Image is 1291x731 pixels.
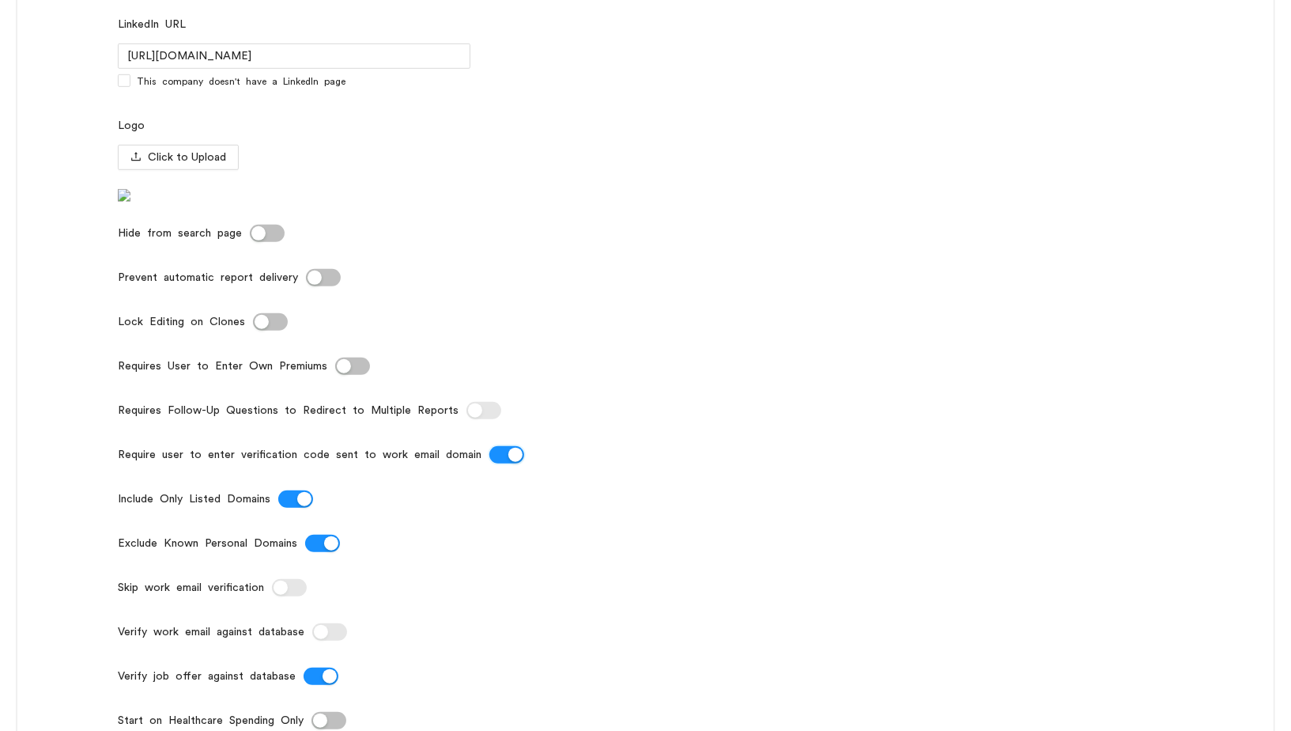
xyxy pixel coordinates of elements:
label: Skip work email verification [118,575,272,600]
input: LinkedIn URL [118,44,470,69]
span: upload [130,151,142,165]
label: Verify work email against database [118,619,312,645]
label: Exclude Known Personal Domains [118,531,305,556]
label: Hide from search page [118,221,250,246]
button: Verify job offer against database [304,668,338,685]
label: Require user to enter verification code sent to work email domain [118,442,489,468]
label: LinkedIn URL [118,12,186,37]
label: Verify job offer against database [118,664,304,689]
button: Start on Healthcare Spending Only [311,712,346,729]
span: uploadClick to Upload [118,152,239,163]
button: Requires User to Enter Own Premiums [335,358,370,375]
label: Lock Editing on Clones [118,309,253,335]
span: Click to Upload [148,149,226,166]
img: production%2Fstripe%20-%201594068219050.jpeg [118,189,130,202]
button: Require user to enter verification code sent to work email domain [489,446,524,464]
button: Prevent automatic report delivery [306,269,341,286]
button: Exclude Known Personal Domains [305,535,340,552]
label: Logo [118,113,145,138]
button: Hide from search page [250,225,285,242]
label: Prevent automatic report delivery [118,265,306,290]
label: Include Only Listed Domains [118,487,278,512]
button: Lock Editing on Clones [253,313,288,331]
label: Requires Follow-Up Questions to Redirect to Multiple Reports [118,398,466,423]
span: This company doesn't have a LinkedIn page [130,74,352,89]
label: Requires User to Enter Own Premiums [118,354,335,379]
button: uploadClick to Upload [118,145,239,170]
button: Include Only Listed Domains [278,490,313,508]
